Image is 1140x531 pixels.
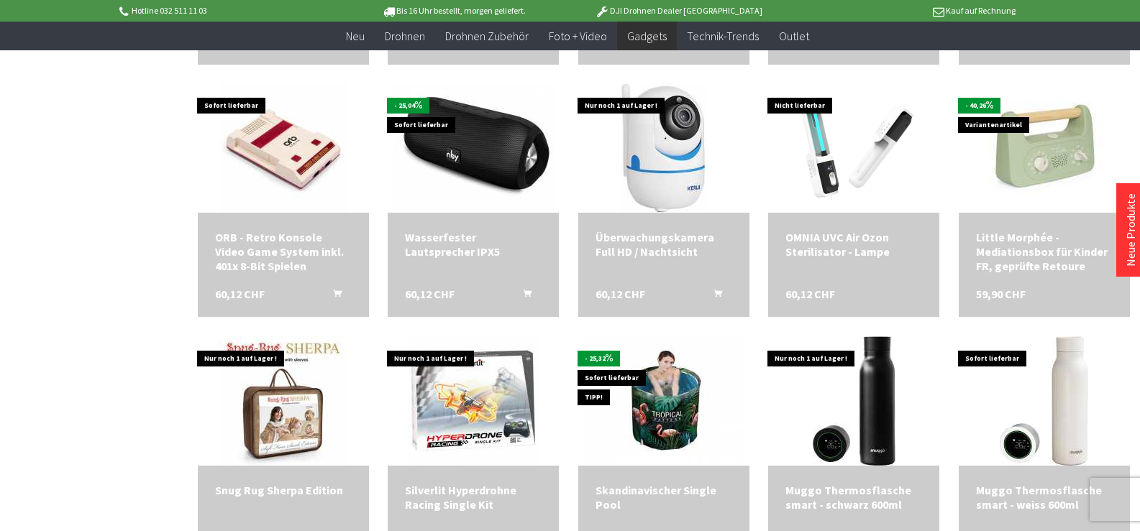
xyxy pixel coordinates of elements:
[785,230,922,259] a: OMNIA UVC Air Ozon Sterilisator - Lampe 60,12 CHF
[219,83,348,213] img: ORB - Retro Konsole Video Game System inkl. 401x 8-Bit Spielen
[566,2,790,19] p: DJI Drohnen Dealer [GEOGRAPHIC_DATA]
[687,29,759,43] span: Technik-Trends
[405,230,542,259] a: Wasserfester Lautsprecher IPX5 60,12 CHF In den Warenkorb
[785,230,922,259] div: OMNIA UVC Air Ozon Sterilisator - Lampe
[375,22,435,51] a: Drohnen
[215,483,352,497] div: Snug Rug Sherpa Edition
[596,483,732,512] div: Skandinavischer Single Pool
[435,22,539,51] a: Drohnen Zubehör
[596,287,645,301] span: 60,12 CHF
[785,483,922,512] div: Muggo Thermosflasche smart - schwarz 600ml
[409,336,538,466] img: Silverlit Hyperdrohne Racing Single Kit
[539,22,617,51] a: Foto + Video
[549,29,607,43] span: Foto + Video
[346,29,365,43] span: Neu
[769,22,819,51] a: Outlet
[405,287,455,301] span: 60,12 CHF
[215,230,352,273] div: ORB - Retro Konsole Video Game System inkl. 401x 8-Bit Spielen
[316,287,350,305] button: In den Warenkorb
[405,483,542,512] div: Silverlit Hyperdrohne Racing Single Kit
[627,29,667,43] span: Gadgets
[596,483,732,512] a: Skandinavischer Single Pool 59,00 CHF In den Warenkorb
[785,483,922,512] a: Muggo Thermosflasche smart - schwarz 600ml 54,90 CHF In den Warenkorb
[342,2,566,19] p: Bis 16 Uhr bestellt, morgen geliefert.
[583,336,744,466] img: Skandinavischer Single Pool
[677,22,769,51] a: Technik-Trends
[445,29,529,43] span: Drohnen Zubehör
[789,83,918,213] img: OMNIA UVC Air Ozon Sterilisator - Lampe
[976,287,1026,301] span: 59,90 CHF
[506,287,540,305] button: In den Warenkorb
[405,483,542,512] a: Silverlit Hyperdrohne Racing Single Kit 59,57 CHF In den Warenkorb
[976,483,1113,512] div: Muggo Thermosflasche smart - weiss 600ml
[1000,336,1088,466] img: Muggo Thermosflasche smart - weiss 600ml
[393,83,554,213] img: Wasserfester Lautsprecher IPX5
[336,22,375,51] a: Neu
[219,336,348,466] img: Snug Rug Sherpa Edition
[621,83,706,213] img: Überwachungskamera Full HD / Nachtsicht
[779,29,809,43] span: Outlet
[405,230,542,259] div: Wasserfester Lautsprecher IPX5
[1123,193,1138,267] a: Neue Produkte
[215,483,352,497] a: Snug Rug Sherpa Edition 59,57 CHF In den Warenkorb
[785,287,835,301] span: 60,12 CHF
[215,287,265,301] span: 60,12 CHF
[215,230,352,273] a: ORB - Retro Konsole Video Game System inkl. 401x 8-Bit Spielen 60,12 CHF In den Warenkorb
[987,91,1102,206] img: Little Morphée - Mediationsbox für Kinder FR, geprüfte Retoure
[596,230,732,259] a: Überwachungskamera Full HD / Nachtsicht 60,12 CHF In den Warenkorb
[696,287,731,305] button: In den Warenkorb
[117,2,342,19] p: Hotline 032 511 11 03
[791,2,1016,19] p: Kauf auf Rechnung
[617,22,677,51] a: Gadgets
[976,483,1113,512] a: Muggo Thermosflasche smart - weiss 600ml 54,90 CHF In den Warenkorb
[976,230,1113,273] div: Little Morphée - Mediationsbox für Kinder FR, geprüfte Retoure
[813,336,895,466] img: Muggo Thermosflasche smart - schwarz 600ml
[385,29,425,43] span: Drohnen
[596,230,732,259] div: Überwachungskamera Full HD / Nachtsicht
[976,230,1113,273] a: Little Morphée - Mediationsbox für Kinder FR, geprüfte Retoure 59,90 CHF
